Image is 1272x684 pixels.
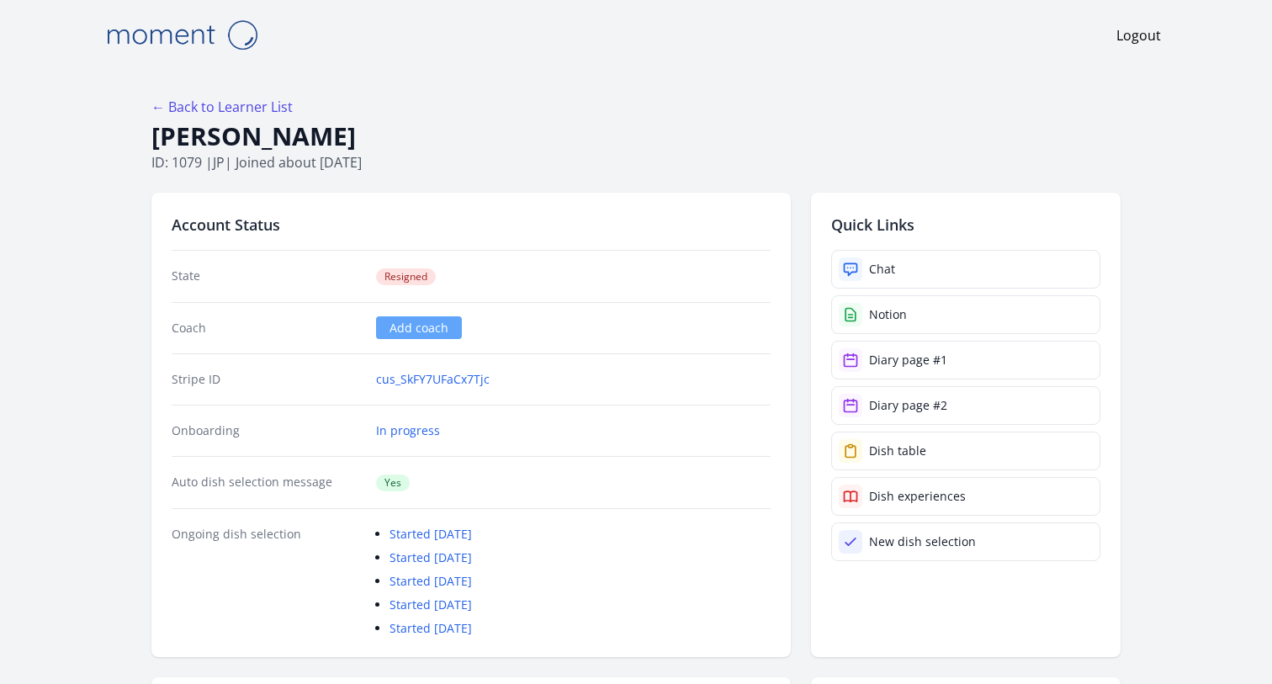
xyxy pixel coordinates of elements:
span: Yes [376,475,410,491]
h2: Account Status [172,213,771,236]
p: ID: 1079 | | Joined about [DATE] [151,152,1121,172]
a: cus_SkFY7UFaCx7Tjc [376,371,490,388]
div: Dish table [869,443,926,459]
dt: Onboarding [172,422,363,439]
a: Add coach [376,316,462,339]
a: ← Back to Learner List [151,98,293,116]
div: Diary page #2 [869,397,947,414]
a: Notion [831,295,1100,334]
span: Resigned [376,268,436,285]
a: Diary page #2 [831,386,1100,425]
a: In progress [376,422,440,439]
div: New dish selection [869,533,976,550]
dt: State [172,268,363,285]
a: Diary page #1 [831,341,1100,379]
a: Started [DATE] [390,573,472,589]
img: Moment [98,13,266,56]
div: Chat [869,261,895,278]
dt: Stripe ID [172,371,363,388]
a: Started [DATE] [390,549,472,565]
span: jp [213,153,225,172]
dt: Auto dish selection message [172,474,363,491]
a: Started [DATE] [390,620,472,636]
a: Chat [831,250,1100,289]
a: Started [DATE] [390,526,472,542]
a: Dish experiences [831,477,1100,516]
dt: Ongoing dish selection [172,526,363,637]
a: New dish selection [831,522,1100,561]
a: Started [DATE] [390,597,472,612]
div: Diary page #1 [869,352,947,369]
div: Notion [869,306,907,323]
dt: Coach [172,320,363,337]
div: Dish experiences [869,488,966,505]
a: Logout [1116,25,1161,45]
h1: [PERSON_NAME] [151,120,1121,152]
h2: Quick Links [831,213,1100,236]
a: Dish table [831,432,1100,470]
